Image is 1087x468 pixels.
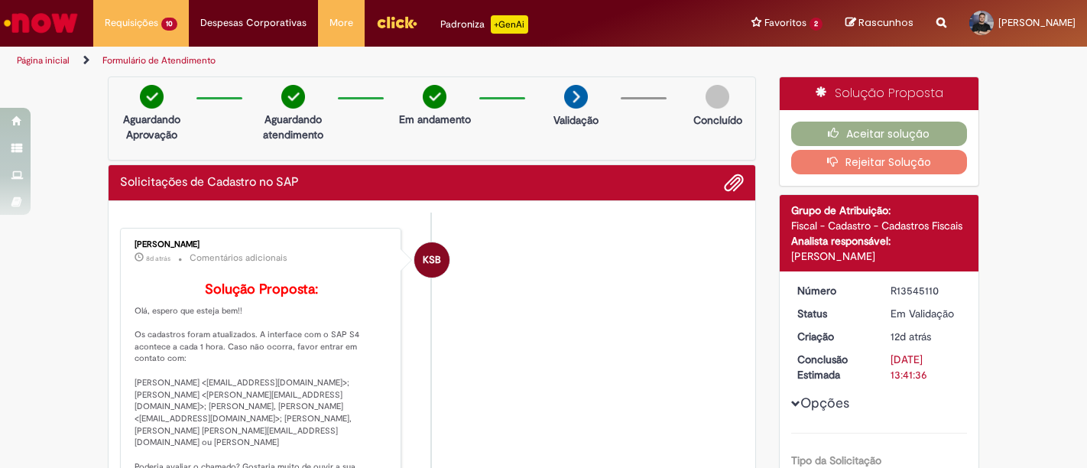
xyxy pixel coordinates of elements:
div: Fiscal - Cadastro - Cadastros Fiscais [791,218,968,233]
span: More [329,15,353,31]
div: Solução Proposta [780,77,979,110]
img: click_logo_yellow_360x200.png [376,11,417,34]
b: Tipo da Solicitação [791,453,881,467]
span: 8d atrás [146,254,170,263]
p: Validação [553,112,599,128]
p: Concluído [693,112,742,128]
span: Rascunhos [858,15,913,30]
img: arrow-next.png [564,85,588,109]
span: KSB [423,242,441,278]
ul: Trilhas de página [11,47,713,75]
dt: Número [786,283,880,298]
span: 12d atrás [891,330,931,343]
div: [DATE] 13:41:36 [891,352,962,382]
button: Aceitar solução [791,122,968,146]
dt: Criação [786,329,880,344]
p: +GenAi [491,15,528,34]
p: Aguardando Aprovação [115,112,189,142]
div: Em Validação [891,306,962,321]
h2: Solicitações de Cadastro no SAP Histórico de tíquete [120,176,299,190]
img: check-circle-green.png [423,85,446,109]
button: Adicionar anexos [724,173,744,193]
img: ServiceNow [2,8,80,38]
a: Página inicial [17,54,70,67]
a: Rascunhos [845,16,913,31]
span: Favoritos [764,15,806,31]
time: 17/09/2025 17:39:24 [891,330,931,343]
button: Rejeitar Solução [791,150,968,174]
dt: Status [786,306,880,321]
p: Em andamento [399,112,471,127]
span: 2 [810,18,823,31]
div: Grupo de Atribuição: [791,203,968,218]
span: Requisições [105,15,158,31]
span: 10 [161,18,177,31]
span: [PERSON_NAME] [998,16,1076,29]
div: Analista responsável: [791,233,968,249]
time: 22/09/2025 11:24:19 [146,254,170,263]
b: Solução Proposta: [205,281,318,298]
a: Formulário de Atendimento [102,54,216,67]
div: Padroniza [440,15,528,34]
div: Karina Santos Barboza [414,242,449,278]
div: [PERSON_NAME] [135,240,389,249]
dt: Conclusão Estimada [786,352,880,382]
img: check-circle-green.png [281,85,305,109]
img: img-circle-grey.png [706,85,729,109]
span: Despesas Corporativas [200,15,307,31]
p: Aguardando atendimento [256,112,330,142]
img: check-circle-green.png [140,85,164,109]
div: [PERSON_NAME] [791,249,968,264]
div: R13545110 [891,283,962,298]
small: Comentários adicionais [190,252,287,265]
div: 17/09/2025 17:39:24 [891,329,962,344]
